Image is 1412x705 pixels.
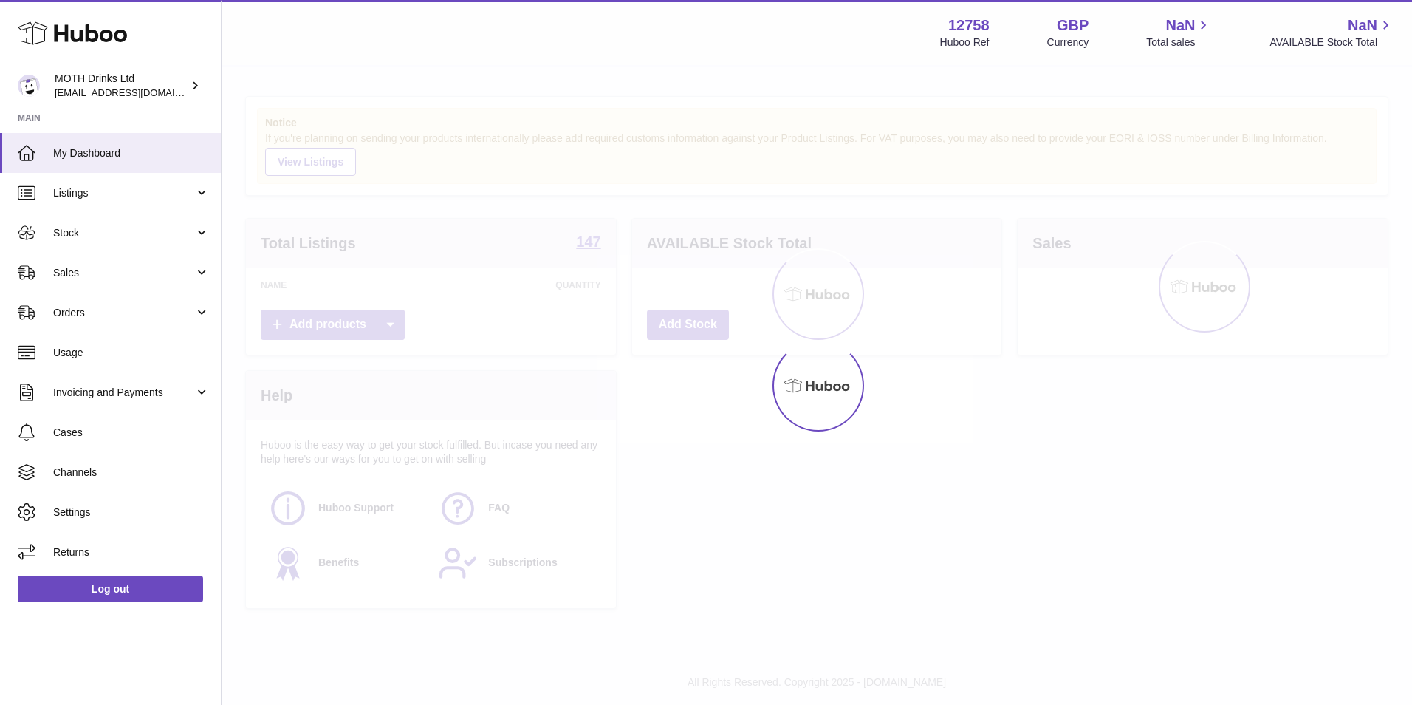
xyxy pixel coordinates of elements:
[55,72,188,100] div: MOTH Drinks Ltd
[53,386,194,400] span: Invoicing and Payments
[18,75,40,97] img: internalAdmin-12758@internal.huboo.com
[1269,35,1394,50] span: AVAILABLE Stock Total
[53,346,210,360] span: Usage
[1146,16,1212,50] a: NaN Total sales
[1146,35,1212,50] span: Total sales
[53,505,210,520] span: Settings
[940,35,990,50] div: Huboo Ref
[53,466,210,480] span: Channels
[53,266,194,280] span: Sales
[53,306,194,320] span: Orders
[55,86,217,98] span: [EMAIL_ADDRESS][DOMAIN_NAME]
[53,226,194,240] span: Stock
[53,426,210,440] span: Cases
[1165,16,1195,35] span: NaN
[1057,16,1089,35] strong: GBP
[1047,35,1089,50] div: Currency
[53,146,210,160] span: My Dashboard
[948,16,990,35] strong: 12758
[53,186,194,200] span: Listings
[18,576,203,602] a: Log out
[1269,16,1394,50] a: NaN AVAILABLE Stock Total
[1348,16,1377,35] span: NaN
[53,545,210,559] span: Returns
